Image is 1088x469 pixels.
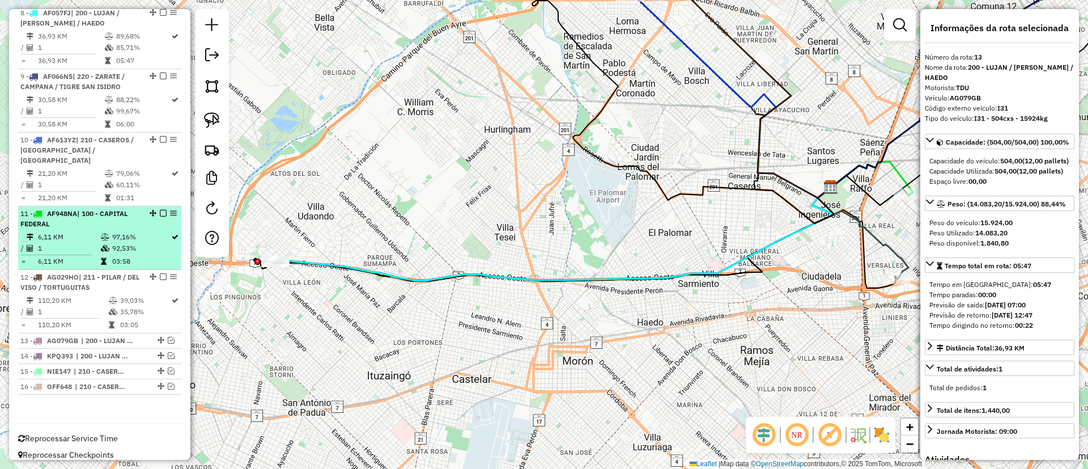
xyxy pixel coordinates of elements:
em: Visualizar rota [168,337,175,344]
em: Visualizar rota [168,352,175,359]
span: Ocultar deslocamento [750,421,777,449]
span: 200 - LUJAN / RAMOS / HAEDO [81,336,133,346]
span: Reprocessar Service Time [18,433,118,443]
i: Rota otimizada [172,33,178,40]
div: Tempo dirigindo no retorno: [929,320,1070,331]
div: Jornada Motorista: 09:00 [937,426,1017,437]
img: SAZ AR Santos Lugares - SMK [823,180,838,195]
span: 210 - CASEROS / SAN MARTIN / BELLA VISTA [74,366,126,377]
div: Espaço livre: [929,176,1070,187]
span: Peso do veículo: [929,218,1013,227]
strong: 13 [974,53,982,61]
em: Alterar sequência das rotas [158,337,164,344]
div: Total de itens: [937,405,1010,416]
div: Tempo total em rota: 05:47 [925,275,1074,335]
i: Distância Total [27,234,33,240]
em: Opções [170,136,177,143]
span: 11 - [20,209,127,228]
td: 110,20 KM [37,319,108,331]
strong: I31 [997,104,1008,112]
h4: Informações da rota selecionada [925,23,1074,33]
i: Rota otimizada [172,96,178,103]
strong: 14.083,20 [975,229,1008,237]
a: Total de itens:1.440,00 [925,402,1074,417]
i: Total de Atividades [27,309,33,315]
strong: (12,00 pallets) [1022,157,1069,165]
div: Peso disponível: [929,238,1070,248]
span: OFF648 [47,382,72,391]
em: Finalizar rota [160,136,167,143]
div: Capacidade do veículo: [929,156,1070,166]
em: Alterar sequência das rotas [150,9,156,16]
td: 1 [37,105,104,117]
span: AG079GB [47,336,78,345]
strong: 1.840,80 [980,239,1009,247]
strong: 1 [998,365,1002,373]
em: Alterar sequência das rotas [150,73,156,79]
em: Alterar sequência das rotas [150,210,156,217]
em: Opções [170,210,177,217]
td: = [20,256,26,267]
td: 01:31 [116,192,171,204]
span: AF948NA [47,209,77,218]
i: Rota otimizada [172,234,178,240]
div: Número da rota: [925,52,1074,62]
td: 1 [37,306,108,318]
td: 85,71% [116,42,171,53]
a: Exibir filtros [889,14,911,36]
em: Alterar sequência das rotas [150,273,156,280]
div: Código externo veículo: [925,103,1074,113]
span: | 100 - CAPITAL FEDERAL [20,209,127,228]
div: Capacidade Utilizada: [929,166,1070,176]
a: Reroteirizar Sessão [201,197,223,222]
i: Total de Atividades [27,181,33,188]
em: Visualizar rota [168,383,175,390]
td: 92,53% [112,243,171,254]
span: AF613YZ [47,136,76,144]
i: Distância Total [27,170,33,177]
div: Peso Utilizado: [929,228,1070,238]
span: + [906,420,913,434]
em: Finalizar rota [160,210,167,217]
a: OpenStreetMap [756,460,804,468]
td: 05:47 [116,55,171,66]
td: 99,67% [116,105,171,117]
td: 06:00 [116,119,171,130]
a: Exportar sessão [201,44,223,69]
span: 8 - [20,9,120,27]
span: 12 - [20,273,139,291]
span: 9 - [20,72,125,91]
i: Tempo total em rota [109,322,114,328]
strong: 504,00 [1000,157,1022,165]
div: Motorista: [925,83,1074,93]
span: Ocultar NR [783,421,810,449]
em: Alterar sequência das rotas [150,136,156,143]
i: % de utilização do peso [105,170,113,177]
td: = [20,319,26,331]
span: AF066NS [43,72,73,81]
td: = [20,119,26,130]
span: | [719,460,720,468]
td: 79,06% [116,168,171,179]
td: 03:58 [112,256,171,267]
img: Criar rota [204,142,220,158]
i: Tempo total em rota [105,195,110,201]
i: Rota otimizada [172,297,178,304]
i: Distância Total [27,96,33,103]
a: Criar modelo [201,167,223,192]
em: Alterar sequência das rotas [158,367,164,374]
td: 30,58 KM [37,94,104,105]
td: 21,20 KM [37,192,104,204]
a: Leaflet [690,460,717,468]
span: Exibir rótulo [816,421,843,449]
a: Jornada Motorista: 09:00 [925,423,1074,438]
strong: AG079GB [950,94,981,102]
strong: 200 - LUJAN / [PERSON_NAME] / HAEDO [925,63,1073,82]
a: Total de atividades:1 [925,361,1074,376]
strong: [DATE] 07:00 [985,301,1026,309]
span: 16 - [20,382,72,391]
td: = [20,55,26,66]
td: 1 [37,243,100,254]
span: AF057FJ [43,9,71,17]
em: Visualizar rota [168,367,175,374]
